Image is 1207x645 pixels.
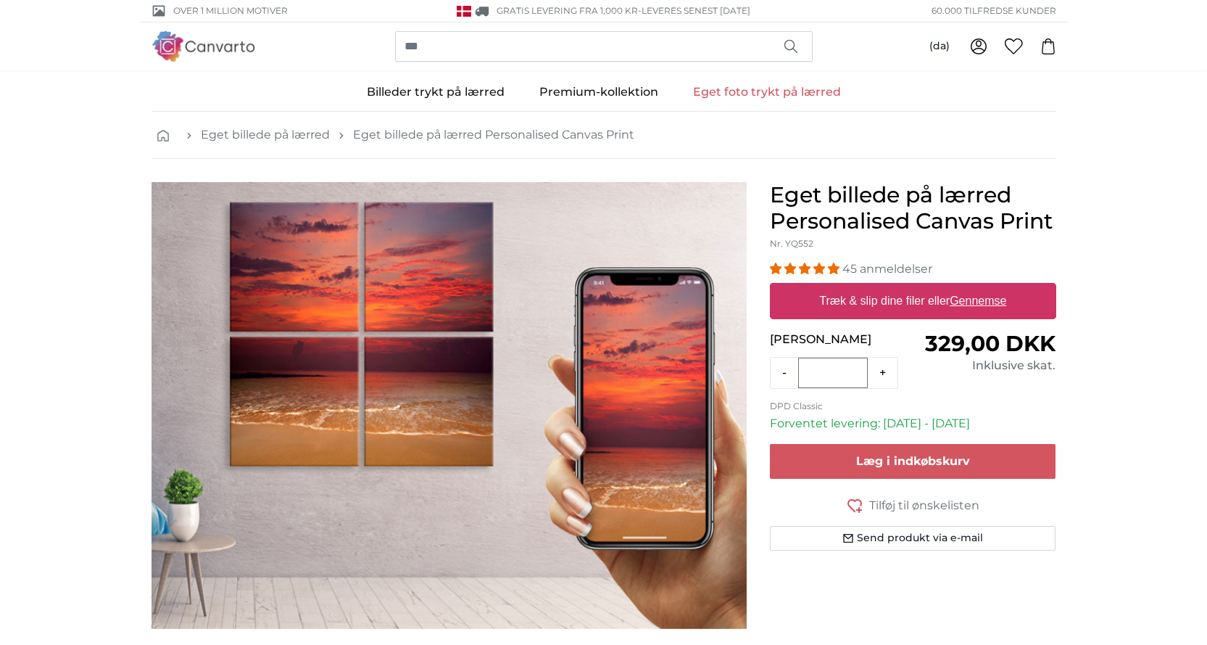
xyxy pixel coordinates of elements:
[869,497,979,514] span: Tilføj til ønskelisten
[152,31,256,61] img: Canvarto
[173,4,288,17] span: Over 1 million motiver
[497,5,638,16] span: GRATIS Levering fra 1,000 kr
[770,262,842,276] span: 4.93 stars
[770,400,1056,412] p: DPD Classic
[152,112,1056,159] nav: breadcrumbs
[353,126,634,144] a: Eget billede på lærred Personalised Canvas Print
[770,415,1056,432] p: Forventet levering: [DATE] - [DATE]
[349,73,522,111] a: Billeder trykt på lærred
[771,358,798,387] button: -
[856,454,970,468] span: Læg i indkøbskurv
[842,262,932,276] span: 45 anmeldelser
[457,6,471,17] img: Danmark
[925,330,1055,357] span: 329,00 DKK
[770,496,1056,514] button: Tilføj til ønskelisten
[813,287,1012,316] label: Træk & slip dine filer eller
[638,5,750,16] span: -
[770,182,1056,234] h1: Eget billede på lærred Personalised Canvas Print
[770,331,913,348] p: [PERSON_NAME]
[913,357,1055,374] div: Inklusive skat.
[152,182,747,629] div: 1 of 1
[522,73,676,111] a: Premium-kollektion
[770,526,1056,551] button: Send produkt via e-mail
[918,33,961,59] button: (da)
[868,358,897,387] button: +
[932,4,1056,17] span: 60.000 tilfredse kunder
[770,444,1056,479] button: Læg i indkøbskurv
[201,126,330,144] a: Eget billede på lærred
[676,73,858,111] a: Eget foto trykt på lærred
[770,238,813,249] span: Nr. YQ552
[950,295,1006,307] u: Gennemse
[642,5,750,16] span: Leveres senest [DATE]
[152,182,747,629] img: personalised-canvas-print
